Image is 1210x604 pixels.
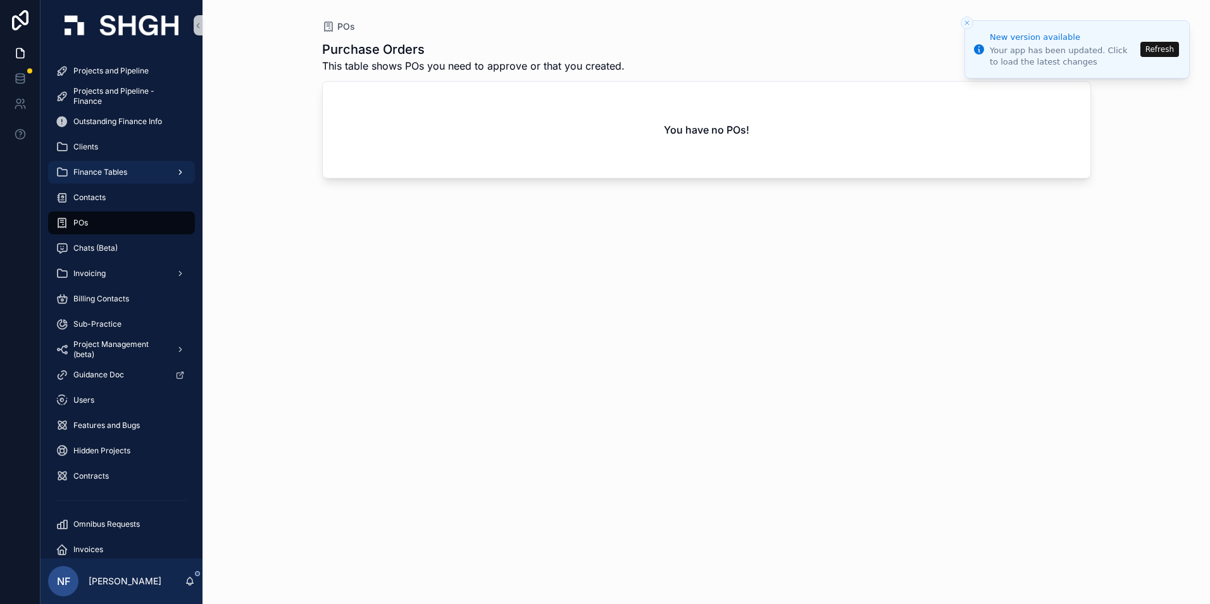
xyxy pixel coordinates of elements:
span: Clients [73,142,98,152]
span: Finance Tables [73,167,127,177]
a: Billing Contacts [48,287,195,310]
a: Contracts [48,465,195,488]
h1: Purchase Orders [322,41,625,58]
a: Hidden Projects [48,439,195,462]
span: Billing Contacts [73,294,129,304]
a: Chats (Beta) [48,237,195,260]
span: Projects and Pipeline - Finance [73,86,182,106]
span: Features and Bugs [73,420,140,431]
h2: You have no POs! [664,122,749,137]
a: Guidance Doc [48,363,195,386]
a: Users [48,389,195,412]
span: POs [337,20,355,33]
a: Projects and Pipeline [48,60,195,82]
span: Contracts [73,471,109,481]
span: Chats (Beta) [73,243,118,253]
a: POs [48,211,195,234]
span: Invoicing [73,268,106,279]
button: Refresh [1140,42,1179,57]
a: Outstanding Finance Info [48,110,195,133]
span: Sub-Practice [73,319,122,329]
span: Hidden Projects [73,446,130,456]
a: Project Management (beta) [48,338,195,361]
span: Contacts [73,192,106,203]
span: POs [73,218,88,228]
a: Finance Tables [48,161,195,184]
div: New version available [990,31,1137,44]
a: Contacts [48,186,195,209]
span: This table shows POs you need to approve or that you created. [322,58,625,73]
span: NF [57,574,70,589]
span: Project Management (beta) [73,339,166,360]
span: Outstanding Finance Info [73,116,162,127]
div: Your app has been updated. Click to load the latest changes [990,45,1137,68]
a: POs [322,20,355,33]
div: scrollable content [41,51,203,558]
span: Projects and Pipeline [73,66,149,76]
a: Omnibus Requests [48,513,195,536]
span: Guidance Doc [73,370,124,380]
span: Invoices [73,544,103,555]
a: Projects and Pipeline - Finance [48,85,195,108]
span: Users [73,395,94,405]
a: Invoicing [48,262,195,285]
p: [PERSON_NAME] [89,575,161,588]
img: App logo [65,15,178,35]
a: Invoices [48,538,195,561]
a: Features and Bugs [48,414,195,437]
a: Clients [48,135,195,158]
button: Close toast [961,16,973,29]
a: Sub-Practice [48,313,195,336]
span: Omnibus Requests [73,519,140,529]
